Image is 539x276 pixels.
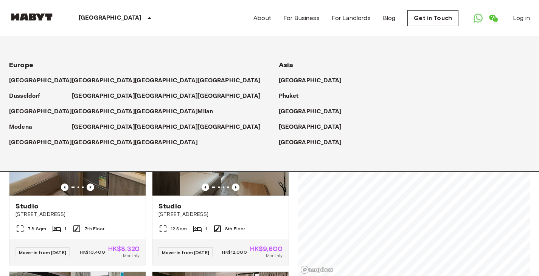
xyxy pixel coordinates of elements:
a: For Business [283,14,320,23]
span: HK$8,320 [108,245,140,252]
p: [GEOGRAPHIC_DATA] [279,138,342,147]
a: Dusseldorf [9,92,48,101]
p: [GEOGRAPHIC_DATA] [279,123,342,132]
p: [GEOGRAPHIC_DATA] [197,92,261,101]
p: [GEOGRAPHIC_DATA] [135,123,198,132]
p: [GEOGRAPHIC_DATA] [72,76,135,85]
a: Open WhatsApp [471,11,486,26]
p: [GEOGRAPHIC_DATA] [72,107,135,116]
a: [GEOGRAPHIC_DATA] [135,138,205,147]
a: Open WeChat [486,11,501,26]
span: 7th Floor [84,225,104,232]
p: [GEOGRAPHIC_DATA] [9,138,72,147]
span: Move-in from [DATE] [19,250,66,255]
a: Phuket [279,92,306,101]
span: 8th Floor [225,225,245,232]
span: [STREET_ADDRESS] [16,211,140,218]
a: Get in Touch [407,10,458,26]
p: [GEOGRAPHIC_DATA] [135,138,198,147]
p: [GEOGRAPHIC_DATA] [197,123,261,132]
p: [GEOGRAPHIC_DATA] [79,14,142,23]
p: [GEOGRAPHIC_DATA] [72,138,135,147]
a: Milan [197,107,221,116]
a: [GEOGRAPHIC_DATA] [279,76,349,85]
a: Blog [383,14,396,23]
a: [GEOGRAPHIC_DATA] [279,123,349,132]
span: Europe [9,61,33,69]
a: [GEOGRAPHIC_DATA] [9,107,80,116]
p: [GEOGRAPHIC_DATA] [135,107,198,116]
a: [GEOGRAPHIC_DATA] [72,138,143,147]
button: Previous image [232,183,239,191]
a: [GEOGRAPHIC_DATA] [135,123,205,132]
span: 1 [64,225,66,232]
a: [GEOGRAPHIC_DATA] [72,92,143,101]
a: [GEOGRAPHIC_DATA] [279,107,349,116]
p: [GEOGRAPHIC_DATA] [279,107,342,116]
p: Dusseldorf [9,92,40,101]
span: HK$12,000 [222,249,247,256]
button: Previous image [61,183,68,191]
a: [GEOGRAPHIC_DATA] [279,138,349,147]
a: [GEOGRAPHIC_DATA] [197,123,268,132]
a: [GEOGRAPHIC_DATA] [9,76,80,85]
a: For Landlords [332,14,371,23]
span: Monthly [266,252,283,259]
span: 1 [205,225,207,232]
p: [GEOGRAPHIC_DATA] [72,123,135,132]
span: 12 Sqm [171,225,187,232]
span: Studio [158,202,182,211]
span: HK$9,600 [250,245,283,252]
a: [GEOGRAPHIC_DATA] [72,107,143,116]
p: Modena [9,123,32,132]
span: Studio [16,202,39,211]
a: [GEOGRAPHIC_DATA] [197,76,268,85]
p: [GEOGRAPHIC_DATA] [9,76,72,85]
p: [GEOGRAPHIC_DATA] [279,76,342,85]
a: [GEOGRAPHIC_DATA] [197,92,268,101]
a: [GEOGRAPHIC_DATA] [135,107,205,116]
p: Milan [197,107,213,116]
span: HK$10,400 [80,249,105,256]
button: Previous image [87,183,94,191]
p: [GEOGRAPHIC_DATA] [197,76,261,85]
span: Asia [279,61,294,69]
a: Marketing picture of unit HK-01-067-046-01Previous imagePrevious imageStudio[STREET_ADDRESS]12 Sq... [152,105,289,265]
span: Move-in from [DATE] [162,250,209,255]
img: Habyt [9,13,54,21]
p: [GEOGRAPHIC_DATA] [135,92,198,101]
span: Monthly [123,252,140,259]
p: [GEOGRAPHIC_DATA] [72,92,135,101]
p: [GEOGRAPHIC_DATA] [135,76,198,85]
span: 7.8 Sqm [28,225,46,232]
a: [GEOGRAPHIC_DATA] [135,92,205,101]
a: Marketing picture of unit HK-01-067-042-01Previous imagePrevious imageStudio[STREET_ADDRESS]7.8 S... [9,105,146,265]
span: [STREET_ADDRESS] [158,211,283,218]
a: Mapbox logo [300,265,334,274]
p: [GEOGRAPHIC_DATA] [9,107,72,116]
a: Modena [9,123,40,132]
button: Previous image [202,183,209,191]
a: [GEOGRAPHIC_DATA] [72,123,143,132]
a: About [253,14,271,23]
p: Phuket [279,92,299,101]
a: [GEOGRAPHIC_DATA] [72,76,143,85]
a: [GEOGRAPHIC_DATA] [9,138,80,147]
a: [GEOGRAPHIC_DATA] [135,76,205,85]
a: Log in [513,14,530,23]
